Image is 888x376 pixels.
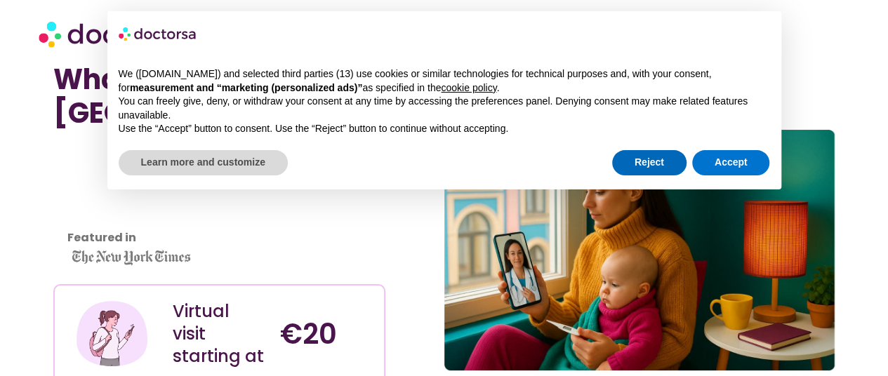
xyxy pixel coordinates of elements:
[612,150,687,175] button: Reject
[119,95,770,122] p: You can freely give, deny, or withdraw your consent at any time by accessing the preferences pane...
[280,317,373,351] h4: €20
[60,151,187,256] iframe: Customer reviews powered by Trustpilot
[119,22,197,45] img: logo
[74,296,149,370] img: Illustration depicting a young woman in a casual outfit, engaged with her smartphone. She has a p...
[173,300,266,368] div: Virtual visit starting at
[441,82,496,93] a: cookie policy
[53,62,385,130] h1: What Helps a UTI in [GEOGRAPHIC_DATA]
[119,150,288,175] button: Learn more and customize
[130,82,362,93] strong: measurement and “marketing (personalized ads)”
[119,67,770,95] p: We ([DOMAIN_NAME]) and selected third parties (13) use cookies or similar technologies for techni...
[119,122,770,136] p: Use the “Accept” button to consent. Use the “Reject” button to continue without accepting.
[67,229,136,246] strong: Featured in
[692,150,770,175] button: Accept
